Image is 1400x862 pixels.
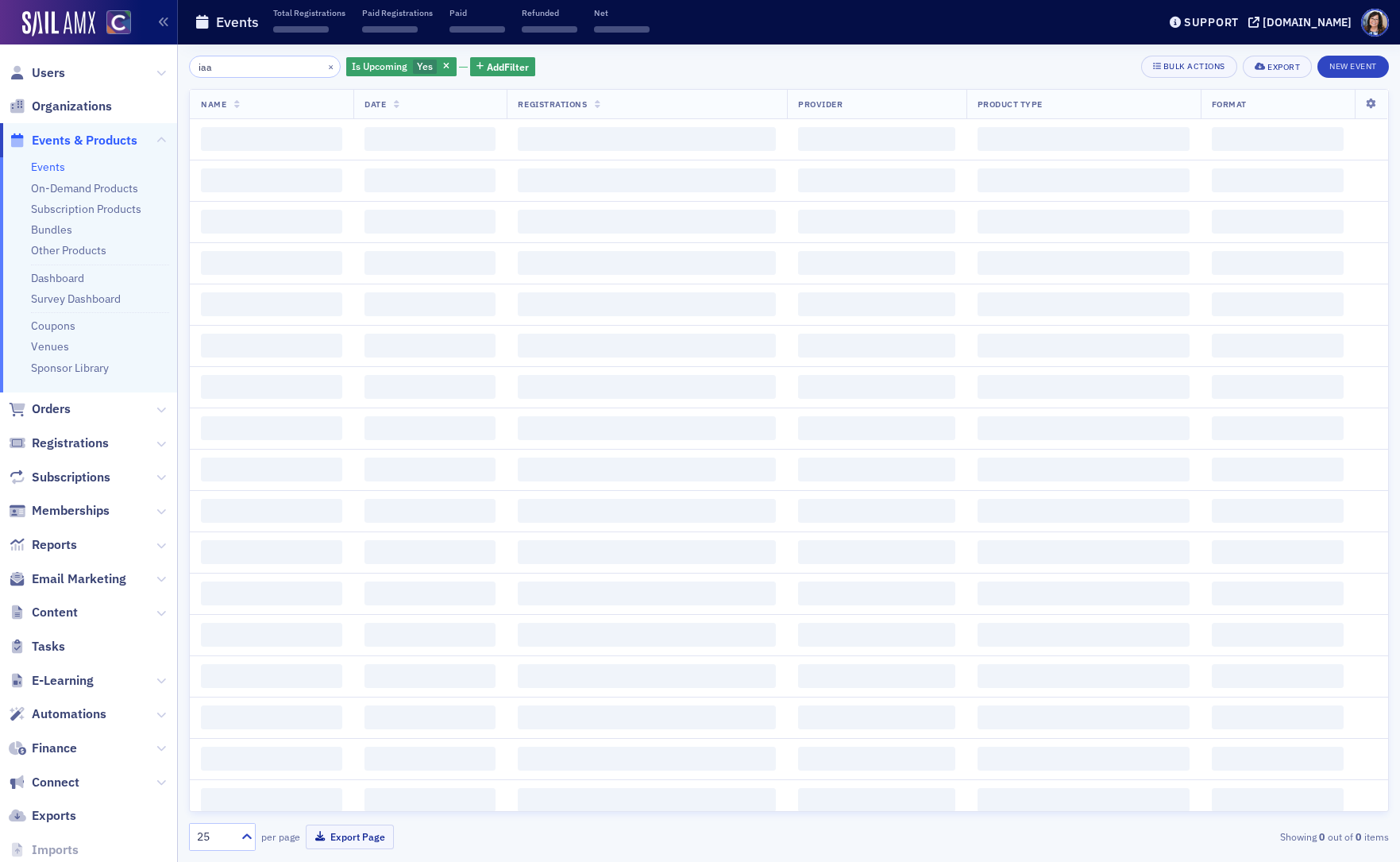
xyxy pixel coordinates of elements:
span: ‌ [798,499,955,523]
a: Memberships [9,502,110,520]
span: ‌ [798,458,955,481]
span: ‌ [978,747,1190,771]
span: ‌ [1212,705,1344,729]
span: Profile [1361,9,1389,37]
a: Reports [9,536,77,554]
button: Bulk Actions [1141,56,1237,78]
span: ‌ [364,499,496,523]
span: ‌ [978,540,1190,564]
span: ‌ [798,705,955,729]
div: Bulk Actions [1163,62,1225,71]
span: ‌ [1212,458,1344,481]
span: ‌ [364,334,496,358]
a: Imports [9,841,79,859]
span: ‌ [522,26,577,33]
span: ‌ [364,416,496,440]
span: Is Upcoming [352,60,407,72]
span: ‌ [1212,251,1344,275]
a: Finance [9,740,77,757]
span: ‌ [798,375,955,399]
a: Coupons [31,319,75,333]
span: ‌ [201,251,342,275]
span: ‌ [201,168,342,192]
a: Users [9,64,65,82]
span: ‌ [1212,582,1344,605]
a: Exports [9,807,76,825]
span: ‌ [518,168,776,192]
span: ‌ [518,623,776,647]
span: ‌ [978,127,1190,151]
span: ‌ [978,623,1190,647]
span: ‌ [978,168,1190,192]
a: Sponsor Library [31,361,109,375]
span: ‌ [201,375,342,399]
span: ‌ [978,499,1190,523]
span: ‌ [201,582,342,605]
span: ‌ [1212,664,1344,688]
span: ‌ [1212,623,1344,647]
span: ‌ [518,747,776,771]
span: Memberships [32,502,110,520]
label: per page [261,829,300,844]
a: Survey Dashboard [31,292,121,306]
img: SailAMX [22,11,95,37]
span: ‌ [978,788,1190,812]
span: ‌ [518,582,776,605]
button: New Event [1317,56,1389,78]
span: Add Filter [487,60,529,74]
span: ‌ [364,664,496,688]
span: ‌ [978,416,1190,440]
a: Events [31,160,65,174]
span: Automations [32,705,106,723]
div: Support [1184,15,1239,29]
a: View Homepage [95,10,131,37]
span: ‌ [518,251,776,275]
div: Export [1267,63,1300,72]
span: ‌ [798,540,955,564]
span: ‌ [798,664,955,688]
span: ‌ [1212,788,1344,812]
span: ‌ [273,26,329,33]
span: Imports [32,841,79,859]
div: Yes [346,57,457,77]
span: ‌ [798,334,955,358]
div: 25 [197,829,232,845]
a: Automations [9,705,106,723]
span: ‌ [978,664,1190,688]
span: ‌ [978,375,1190,399]
span: ‌ [1212,499,1344,523]
span: ‌ [364,747,496,771]
span: ‌ [518,788,776,812]
p: Net [594,7,650,18]
a: New Event [1317,58,1389,72]
p: Paid Registrations [362,7,433,18]
p: Total Registrations [273,7,345,18]
span: ‌ [798,210,955,234]
button: × [324,59,338,73]
span: Users [32,64,65,82]
a: Registrations [9,435,109,452]
span: ‌ [1212,127,1344,151]
span: Finance [32,740,77,757]
span: ‌ [518,210,776,234]
span: ‌ [364,375,496,399]
span: ‌ [594,26,650,33]
span: ‌ [364,292,496,316]
span: ‌ [362,26,418,33]
button: Export Page [306,825,394,849]
span: ‌ [798,251,955,275]
a: Events & Products [9,132,137,149]
span: ‌ [1212,747,1344,771]
span: ‌ [1212,210,1344,234]
span: ‌ [364,623,496,647]
span: ‌ [978,458,1190,481]
span: ‌ [1212,416,1344,440]
span: ‌ [364,458,496,481]
a: E-Learning [9,672,94,690]
span: ‌ [978,210,1190,234]
span: Registrations [32,435,109,452]
a: Subscriptions [9,469,110,486]
span: ‌ [201,747,342,771]
div: [DOMAIN_NAME] [1263,15,1352,29]
span: Connect [32,774,79,791]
